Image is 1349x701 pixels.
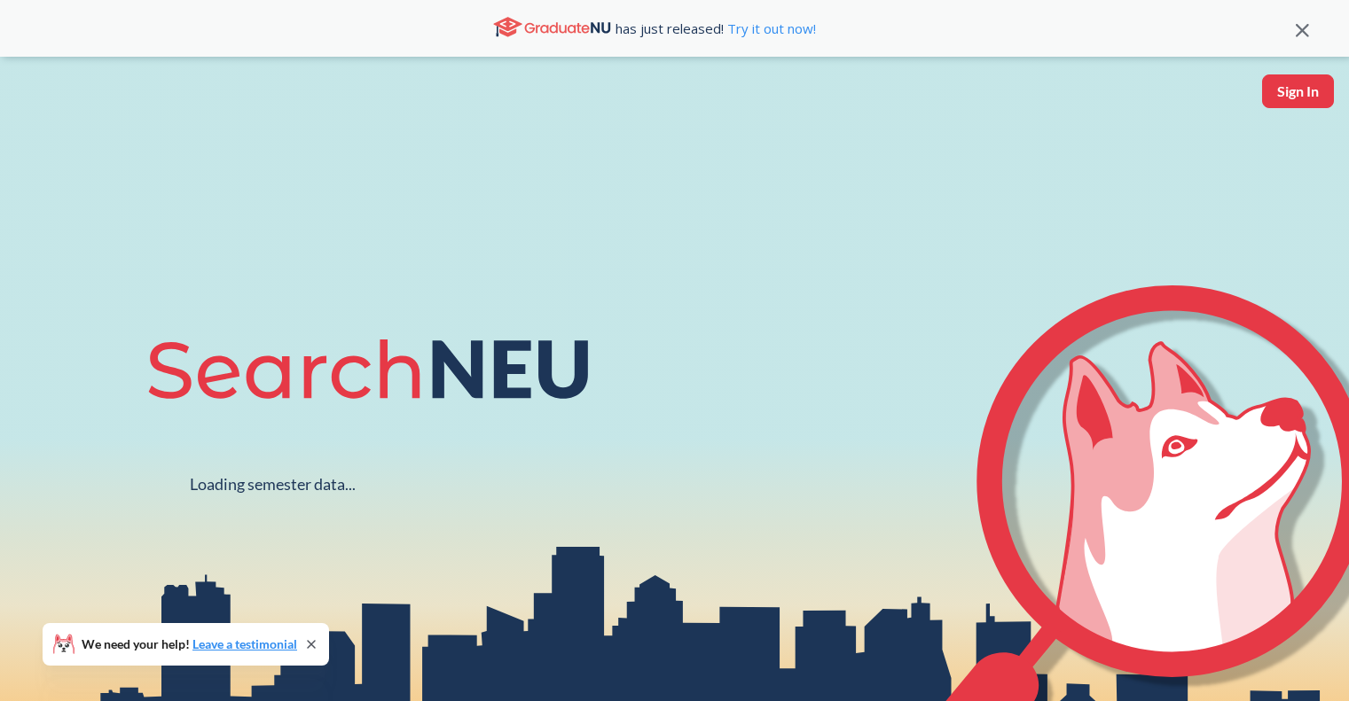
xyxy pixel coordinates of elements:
[190,474,356,495] div: Loading semester data...
[18,74,59,134] a: sandbox logo
[82,638,297,650] span: We need your help!
[616,19,816,38] span: has just released!
[18,74,59,129] img: sandbox logo
[1262,74,1334,108] button: Sign In
[192,636,297,651] a: Leave a testimonial
[724,19,816,37] a: Try it out now!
